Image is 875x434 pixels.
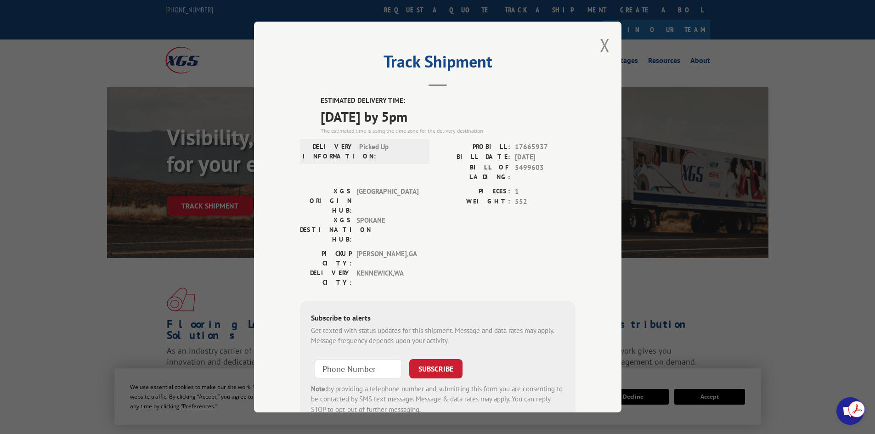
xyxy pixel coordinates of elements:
span: 1 [515,186,576,197]
span: KENNEWICK , WA [356,268,418,287]
label: WEIGHT: [438,197,510,207]
label: DELIVERY INFORMATION: [303,142,355,161]
span: [DATE] [515,152,576,163]
strong: Note: [311,384,327,393]
label: BILL OF LADING: [438,163,510,182]
div: by providing a telephone number and submitting this form you are consenting to be contacted by SM... [311,384,565,415]
span: 552 [515,197,576,207]
label: PIECES: [438,186,510,197]
span: 17665937 [515,142,576,152]
label: PROBILL: [438,142,510,152]
label: PICKUP CITY: [300,249,352,268]
label: ESTIMATED DELIVERY TIME: [321,96,576,106]
span: [DATE] by 5pm [321,106,576,127]
span: [GEOGRAPHIC_DATA] [356,186,418,215]
div: Subscribe to alerts [311,312,565,326]
button: SUBSCRIBE [409,359,463,378]
span: 5499603 [515,163,576,182]
label: BILL DATE: [438,152,510,163]
div: Get texted with status updates for this shipment. Message and data rates may apply. Message frequ... [311,326,565,346]
span: [PERSON_NAME] , GA [356,249,418,268]
label: XGS ORIGIN HUB: [300,186,352,215]
div: The estimated time is using the time zone for the delivery destination. [321,127,576,135]
div: Open chat [836,397,864,425]
label: XGS DESTINATION HUB: [300,215,352,244]
input: Phone Number [315,359,402,378]
span: SPOKANE [356,215,418,244]
button: Close modal [600,33,610,57]
label: DELIVERY CITY: [300,268,352,287]
span: Picked Up [359,142,421,161]
h2: Track Shipment [300,55,576,73]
